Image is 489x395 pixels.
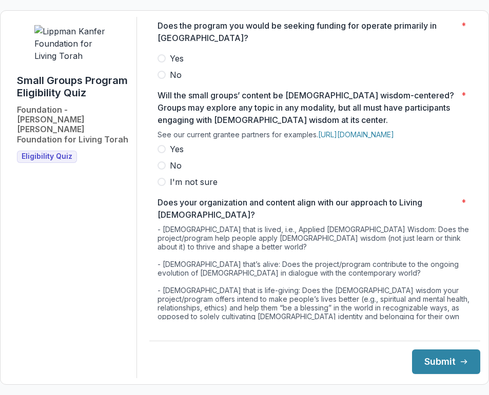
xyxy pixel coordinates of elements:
[158,130,472,143] div: See our current grantee partners for examples.
[22,152,72,161] span: Eligibility Quiz
[158,89,457,126] p: Will the small groups’ content be [DEMOGRAPHIC_DATA] wisdom-centered? Groups may explore any topi...
[170,52,184,65] span: Yes
[158,225,472,334] div: - [DEMOGRAPHIC_DATA] that is lived, i.e., Applied [DEMOGRAPHIC_DATA] Wisdom: Does the project/pro...
[34,25,111,62] img: Lippman Kanfer Foundation for Living Torah
[170,143,184,155] span: Yes
[170,159,182,172] span: No
[170,176,218,188] span: I'm not sure
[170,69,182,81] span: No
[158,19,457,44] p: Does the program you would be seeking funding for operate primarily in [GEOGRAPHIC_DATA]?
[318,130,394,139] a: [URL][DOMAIN_NAME]
[17,74,128,99] h1: Small Groups Program Eligibility Quiz
[158,196,457,221] p: Does your organization and content align with our approach to Living [DEMOGRAPHIC_DATA]?
[17,105,128,144] h2: Foundation - [PERSON_NAME] [PERSON_NAME] Foundation for Living Torah
[412,349,480,374] button: Submit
